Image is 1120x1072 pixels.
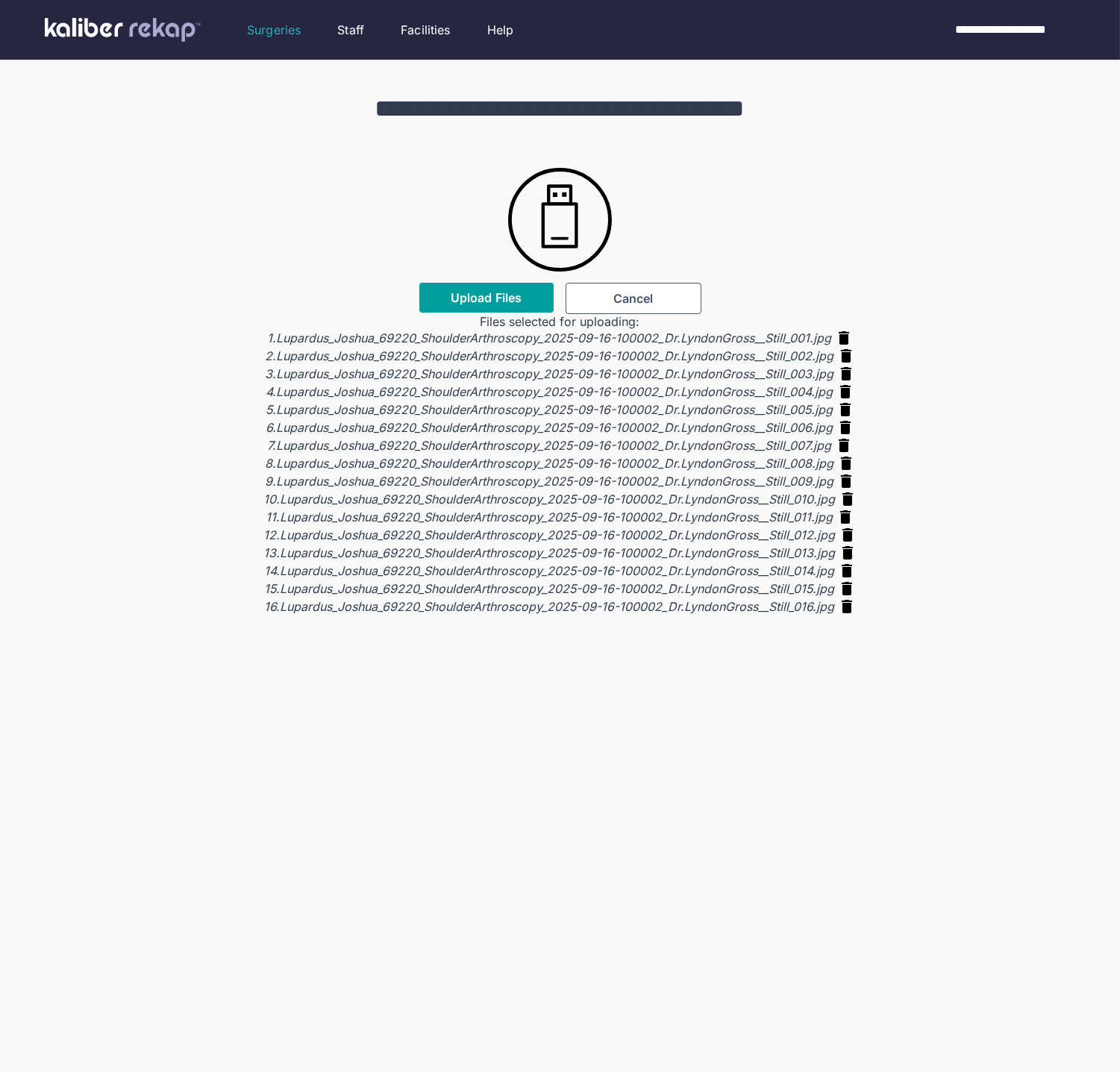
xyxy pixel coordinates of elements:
[835,329,853,347] img: delete
[266,474,834,489] div: 9 . Lupardus_Joshua_69220_ShoulderArthroscopy_2025-09-16-100002_Dr.LyndonGross__Still_009.jpg
[265,581,835,596] div: 15 . Lupardus_Joshua_69220_ShoulderArthroscopy_2025-09-16-100002_Dr.LyndonGross__Still_015.jpg
[836,419,854,436] img: delete
[837,472,855,490] img: delete
[337,21,364,39] a: Staff
[266,456,834,471] div: 8 . Lupardus_Joshua_69220_ShoulderArthroscopy_2025-09-16-100002_Dr.LyndonGross__Still_008.jpg
[839,490,857,508] img: delete
[836,401,854,419] img: delete
[264,314,857,329] div: Files selected for uploading:
[835,436,853,454] img: delete
[266,384,833,399] div: 4 . Lupardus_Joshua_69220_ShoulderArthroscopy_2025-09-16-100002_Dr.LyndonGross__Still_004.jpg
[264,492,836,507] div: 10 . Lupardus_Joshua_69220_ShoulderArthroscopy_2025-09-16-100002_Dr.LyndonGross__Still_010.jpg
[268,438,832,453] div: 7 . Lupardus_Joshua_69220_ShoulderArthroscopy_2025-09-16-100002_Dr.LyndonGross__Still_007.jpg
[451,290,522,305] span: Upload Files
[419,283,554,313] button: Upload Files
[266,510,833,524] div: 11 . Lupardus_Joshua_69220_ShoulderArthroscopy_2025-09-16-100002_Dr.LyndonGross__Still_011.jpg
[264,545,836,560] div: 13 . Lupardus_Joshua_69220_ShoulderArthroscopy_2025-09-16-100002_Dr.LyndonGross__Still_013.jpg
[836,508,854,526] img: delete
[566,283,701,314] button: Cancel
[838,580,856,598] img: delete
[839,526,857,544] img: delete
[837,454,855,472] img: delete
[265,599,835,614] div: 16 . Lupardus_Joshua_69220_ShoulderArthroscopy_2025-09-16-100002_Dr.LyndonGross__Still_016.jpg
[264,527,836,542] div: 12 . Lupardus_Joshua_69220_ShoulderArthroscopy_2025-09-16-100002_Dr.LyndonGross__Still_012.jpg
[266,402,833,417] div: 5 . Lupardus_Joshua_69220_ShoulderArthroscopy_2025-09-16-100002_Dr.LyndonGross__Still_005.jpg
[266,420,833,435] div: 6 . Lupardus_Joshua_69220_ShoulderArthroscopy_2025-09-16-100002_Dr.LyndonGross__Still_006.jpg
[508,157,612,283] img: kaliber usb
[401,21,451,39] a: Facilities
[266,366,834,381] div: 3 . Lupardus_Joshua_69220_ShoulderArthroscopy_2025-09-16-100002_Dr.LyndonGross__Still_003.jpg
[266,348,834,363] div: 2 . Lupardus_Joshua_69220_ShoulderArthroscopy_2025-09-16-100002_Dr.LyndonGross__Still_002.jpg
[45,18,201,42] img: kaliber labs logo
[265,563,835,578] div: 14 . Lupardus_Joshua_69220_ShoulderArthroscopy_2025-09-16-100002_Dr.LyndonGross__Still_014.jpg
[487,21,514,39] a: Help
[838,598,856,615] img: delete
[837,347,855,365] img: delete
[837,365,855,383] img: delete
[838,562,856,580] img: delete
[836,383,854,401] img: delete
[247,21,301,39] a: Surgeries
[613,291,654,306] span: Cancel
[839,544,857,562] img: delete
[268,330,832,345] div: 1 . Lupardus_Joshua_69220_ShoulderArthroscopy_2025-09-16-100002_Dr.LyndonGross__Still_001.jpg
